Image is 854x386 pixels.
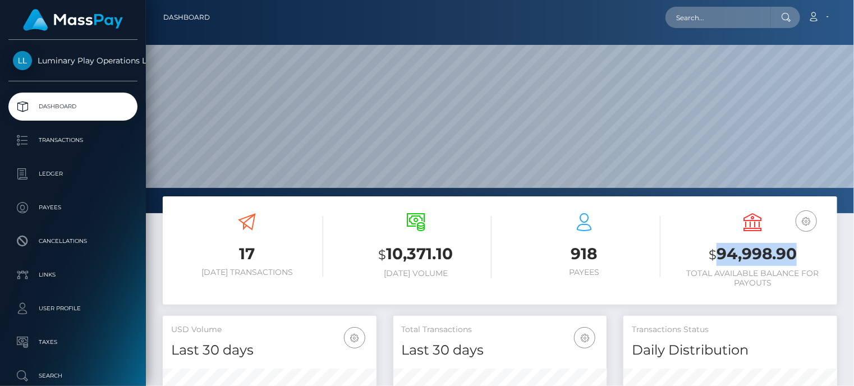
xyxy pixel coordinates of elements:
h4: Daily Distribution [632,341,829,360]
h4: Last 30 days [402,341,599,360]
p: User Profile [13,300,133,317]
p: Links [13,266,133,283]
p: Payees [13,199,133,216]
a: Dashboard [8,93,137,121]
a: Transactions [8,126,137,154]
h6: [DATE] Volume [340,269,492,278]
h5: Transactions Status [632,324,829,336]
h3: 10,371.10 [340,243,492,266]
a: Taxes [8,328,137,356]
h6: [DATE] Transactions [171,268,323,277]
a: User Profile [8,295,137,323]
h6: Payees [508,268,660,277]
p: Taxes [13,334,133,351]
h5: Total Transactions [402,324,599,336]
h3: 94,998.90 [677,243,829,266]
a: Ledger [8,160,137,188]
span: Luminary Play Operations Limited [8,56,137,66]
input: Search... [665,7,771,28]
h3: 17 [171,243,323,265]
p: Dashboard [13,98,133,115]
p: Cancellations [13,233,133,250]
small: $ [709,247,717,263]
a: Dashboard [163,6,210,29]
h3: 918 [508,243,660,265]
a: Cancellations [8,227,137,255]
small: $ [378,247,386,263]
a: Links [8,261,137,289]
h4: Last 30 days [171,341,368,360]
p: Ledger [13,166,133,182]
a: Payees [8,194,137,222]
p: Transactions [13,132,133,149]
p: Search [13,367,133,384]
h5: USD Volume [171,324,368,336]
img: Luminary Play Operations Limited [13,51,32,70]
h6: Total Available Balance for Payouts [677,269,829,288]
img: MassPay Logo [23,9,123,31]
